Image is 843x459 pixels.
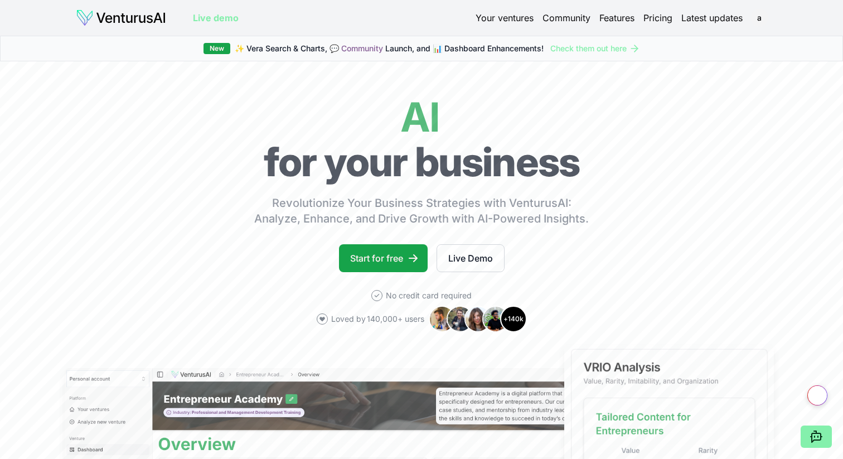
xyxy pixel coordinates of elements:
img: Avatar 4 [482,306,509,332]
a: Community [341,44,383,53]
img: Avatar 2 [447,306,473,332]
a: Pricing [643,11,672,25]
img: Avatar 3 [464,306,491,332]
a: Features [599,11,634,25]
div: New [204,43,230,54]
img: logo [76,9,166,27]
a: Latest updates [681,11,743,25]
a: Community [542,11,590,25]
a: Your ventures [476,11,534,25]
span: a [750,9,768,27]
a: Live demo [193,11,239,25]
a: Start for free [339,244,428,272]
a: Check them out here [550,43,640,54]
a: Live Demo [437,244,505,272]
img: Avatar 1 [429,306,456,332]
span: ✨ Vera Search & Charts, 💬 Launch, and 📊 Dashboard Enhancements! [235,43,544,54]
button: a [752,10,767,26]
